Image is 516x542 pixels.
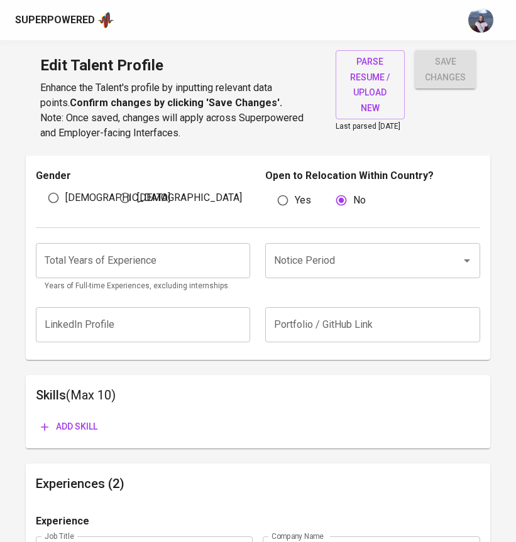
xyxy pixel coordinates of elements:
[45,280,241,293] p: Years of Full-time Experiences, excluding internships.
[70,97,282,109] b: Confirm changes by clicking 'Save Changes'.
[458,252,476,269] button: Open
[295,193,311,208] span: Yes
[346,54,395,116] span: parse resume / upload new
[97,11,114,30] img: app logo
[336,50,405,119] button: parse resume / upload new
[40,50,321,80] h1: Edit Talent Profile
[40,80,321,141] p: Enhance the Talent's profile by inputting relevant data points. Note: Once saved, changes will ap...
[36,474,480,494] h6: Experiences (2)
[353,193,366,208] span: No
[66,388,116,403] span: (Max 10)
[265,168,480,183] p: Open to Relocation Within Country?
[36,385,480,405] h6: Skills
[137,190,242,205] span: [DEMOGRAPHIC_DATA]
[65,190,170,205] span: [DEMOGRAPHIC_DATA]
[425,54,466,85] span: save changes
[36,415,102,438] button: Add skill
[415,50,476,89] button: save changes
[15,11,114,30] a: Superpoweredapp logo
[15,13,95,28] div: Superpowered
[36,514,89,529] p: Experience
[41,419,97,435] span: Add skill
[36,168,250,183] p: Gender
[336,122,400,131] span: Last parsed [DATE]
[468,8,493,33] img: christine.raharja@glints.com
